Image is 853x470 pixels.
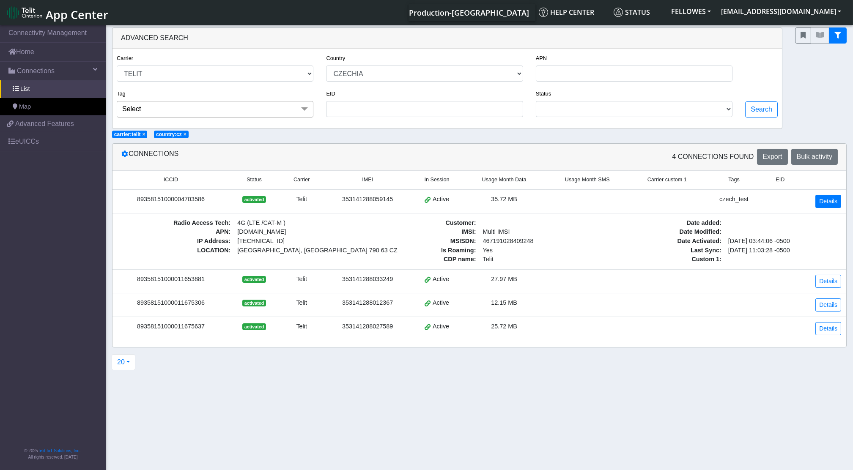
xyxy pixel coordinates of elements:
a: Help center [535,4,610,21]
span: Connections [17,66,55,76]
div: Telit [284,275,319,284]
button: FELLOWES [666,4,716,19]
span: Date Activated : [609,237,725,246]
span: 12.15 MB [491,299,517,306]
div: 353141288033249 [329,275,406,284]
span: activated [242,276,266,283]
span: Multi IMSI [479,227,595,237]
span: Date Modified : [609,227,725,237]
button: [EMAIL_ADDRESS][DOMAIN_NAME] [716,4,846,19]
span: 27.97 MB [491,276,517,282]
span: Carrier [293,176,310,184]
span: Production-[GEOGRAPHIC_DATA] [409,8,529,18]
span: APN : [118,227,234,237]
span: App Center [46,7,108,22]
span: Yes [483,247,492,254]
span: Custom 1 : [609,255,725,264]
span: Active [433,298,449,308]
span: IMSI : [363,227,479,237]
button: Bulk activity [791,149,838,165]
img: logo-telit-cinterion-gw-new.png [7,6,42,19]
span: CDP name : [363,255,479,264]
div: Advanced Search [112,28,782,49]
div: Telit [284,195,319,204]
span: activated [242,196,266,203]
span: EID [776,176,784,184]
span: 35.72 MB [491,196,517,202]
span: Usage Month Data [482,176,527,184]
span: Active [433,322,449,331]
div: 89358151000011675637 [118,322,224,331]
img: knowledge.svg [539,8,548,17]
span: Usage Month SMS [565,176,610,184]
label: Tag [117,90,126,98]
div: 353141288012367 [329,298,406,308]
span: [DOMAIN_NAME] [234,227,350,237]
a: App Center [7,3,107,22]
span: [GEOGRAPHIC_DATA], [GEOGRAPHIC_DATA] 790 63 CZ [237,246,347,255]
span: Status [247,176,262,184]
button: Export [757,149,787,165]
span: Active [433,195,449,204]
label: Status [536,90,551,98]
span: 4G (LTE /CAT-M ) [234,219,350,228]
span: [TECHNICAL_ID] [237,238,285,244]
a: Telit IoT Solutions, Inc. [38,448,80,453]
a: Details [815,195,841,208]
span: Export [762,153,782,160]
span: Status [614,8,650,17]
a: Details [815,275,841,288]
div: 89358151000011675306 [118,298,224,308]
a: Details [815,322,841,335]
span: ICCID [164,176,178,184]
span: Carrier custom 1 [647,176,687,184]
span: activated [242,300,266,306]
span: Date added : [609,219,725,228]
div: czech_test [710,195,757,204]
span: × [184,131,187,137]
div: Connections [115,149,480,165]
div: Telit [284,298,319,308]
span: [DATE] 03:44:06 -0500 [725,237,841,246]
img: status.svg [614,8,623,17]
span: country:cz [156,131,182,137]
span: MSISDN : [363,237,479,246]
span: IMEI [362,176,373,184]
span: List [20,85,30,94]
span: Advanced Features [15,119,74,129]
span: In Session [425,176,450,184]
div: 353141288059145 [329,195,406,204]
button: Close [143,132,145,137]
span: × [143,131,145,137]
a: Status [610,4,666,21]
span: Last Sync : [609,246,725,255]
div: 89358151000011653881 [118,275,224,284]
span: Customer : [363,219,479,228]
label: Country [326,54,345,62]
label: Carrier [117,54,133,62]
span: activated [242,323,266,330]
span: carrier:telit [114,131,141,137]
div: Telit [284,322,319,331]
span: IP Address : [118,237,234,246]
span: Tags [728,176,740,184]
label: EID [326,90,335,98]
div: fitlers menu [795,27,847,44]
button: 20 [112,354,135,370]
span: Bulk activity [797,153,832,160]
span: 25.72 MB [491,323,517,330]
button: Close [184,132,187,137]
a: Your current platform instance [409,4,529,21]
div: 353141288027589 [329,322,406,331]
span: Map [19,102,31,112]
span: Is Roaming : [363,246,479,255]
span: Radio Access Tech : [118,219,234,228]
span: Active [433,275,449,284]
label: APN [536,54,547,62]
div: 89358151000004703586 [118,195,224,204]
span: 4 Connections found [672,152,754,162]
span: 467191028409248 [479,237,595,246]
span: Select [122,105,141,112]
span: Telit [479,255,595,264]
span: Help center [539,8,594,17]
